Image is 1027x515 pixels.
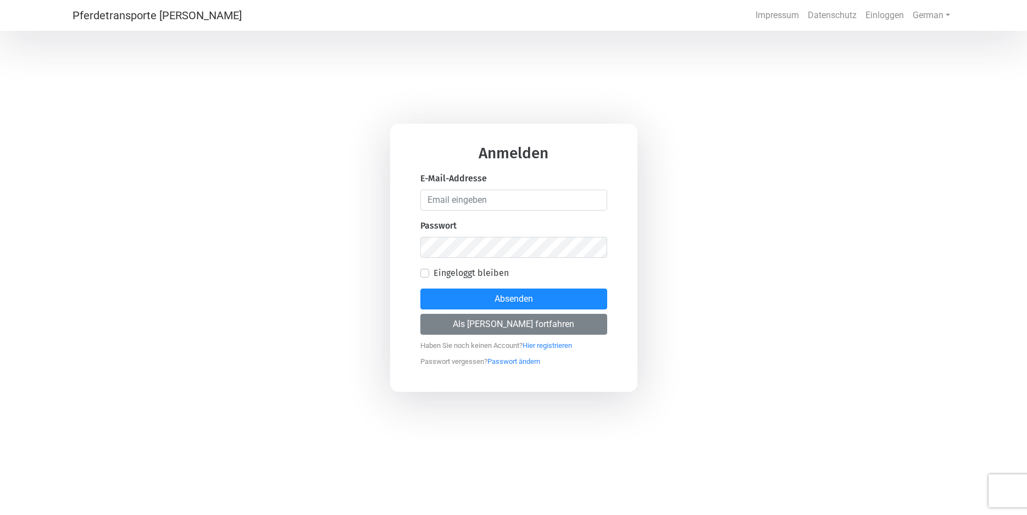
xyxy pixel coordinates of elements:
[420,351,607,367] p: Passwort vergessen ?
[803,4,861,26] a: Datenschutz
[420,314,607,335] button: Als [PERSON_NAME] fortfahren
[908,4,954,26] a: German
[523,336,572,350] a: Hier registrieren
[861,4,908,26] a: Einloggen
[751,4,803,26] a: Impressum
[434,267,509,280] label: Eingeloggt bleiben
[420,190,607,211] input: Email eingeben
[73,4,242,26] a: Pferdetransporte [PERSON_NAME]
[420,335,607,351] p: Haben Sie noch keinen Account ?
[420,146,607,172] h3: Anmelden
[487,352,540,366] a: Passwort ändern
[420,289,607,309] button: Absenden
[420,172,487,185] label: E-Mail-Addresse
[420,219,457,232] label: Passwort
